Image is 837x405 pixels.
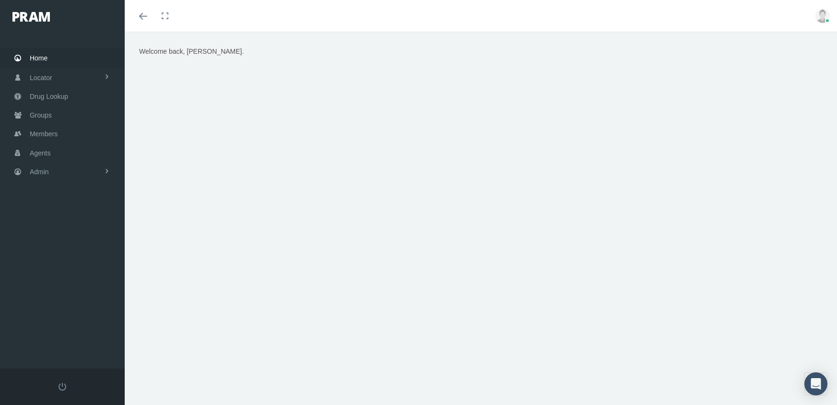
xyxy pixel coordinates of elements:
[815,9,830,23] img: user-placeholder.jpg
[30,144,51,162] span: Agents
[30,106,52,124] span: Groups
[12,12,50,22] img: PRAM_20_x_78.png
[30,87,68,106] span: Drug Lookup
[804,372,827,395] div: Open Intercom Messenger
[30,125,58,143] span: Members
[30,69,52,87] span: Locator
[30,49,47,67] span: Home
[30,163,49,181] span: Admin
[139,48,244,55] span: Welcome back, [PERSON_NAME].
